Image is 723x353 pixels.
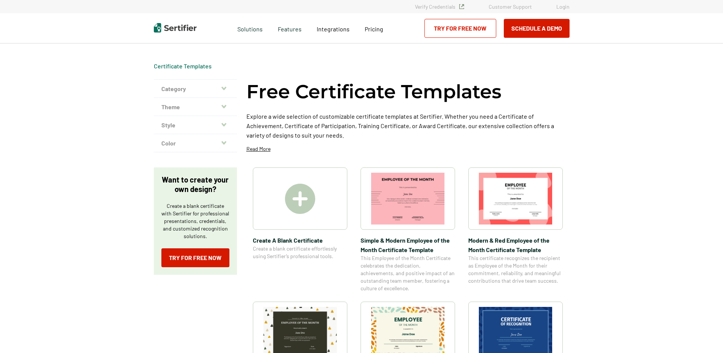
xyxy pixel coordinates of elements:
[246,111,570,140] p: Explore a wide selection of customizable certificate templates at Sertifier. Whether you need a C...
[237,23,263,33] span: Solutions
[365,25,383,33] span: Pricing
[154,98,237,116] button: Theme
[479,173,552,224] img: Modern & Red Employee of the Month Certificate Template
[154,80,237,98] button: Category
[317,23,350,33] a: Integrations
[468,235,563,254] span: Modern & Red Employee of the Month Certificate Template
[154,62,212,70] div: Breadcrumb
[361,254,455,292] span: This Employee of the Month Certificate celebrates the dedication, achievements, and positive impa...
[424,19,496,38] a: Try for Free Now
[253,245,347,260] span: Create a blank certificate effortlessly using Sertifier’s professional tools.
[361,167,455,292] a: Simple & Modern Employee of the Month Certificate TemplateSimple & Modern Employee of the Month C...
[468,167,563,292] a: Modern & Red Employee of the Month Certificate TemplateModern & Red Employee of the Month Certifi...
[468,254,563,285] span: This certificate recognizes the recipient as Employee of the Month for their commitment, reliabil...
[365,23,383,33] a: Pricing
[317,25,350,33] span: Integrations
[161,202,229,240] p: Create a blank certificate with Sertifier for professional presentations, credentials, and custom...
[154,116,237,134] button: Style
[459,4,464,9] img: Verified
[154,62,212,70] a: Certificate Templates
[246,145,271,153] p: Read More
[556,3,570,10] a: Login
[278,23,302,33] span: Features
[361,235,455,254] span: Simple & Modern Employee of the Month Certificate Template
[154,134,237,152] button: Color
[415,3,464,10] a: Verify Credentials
[154,23,197,33] img: Sertifier | Digital Credentialing Platform
[371,173,444,224] img: Simple & Modern Employee of the Month Certificate Template
[253,235,347,245] span: Create A Blank Certificate
[161,175,229,194] p: Want to create your own design?
[285,184,315,214] img: Create A Blank Certificate
[489,3,532,10] a: Customer Support
[246,79,502,104] h1: Free Certificate Templates
[161,248,229,267] a: Try for Free Now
